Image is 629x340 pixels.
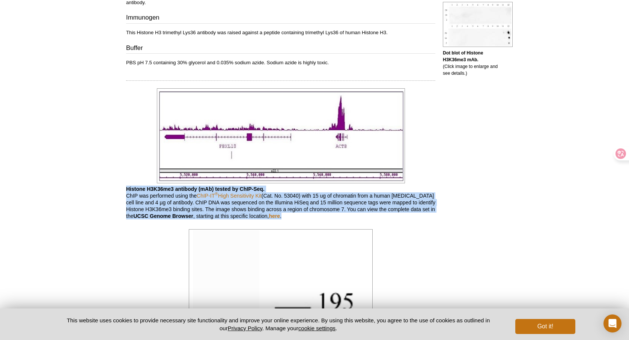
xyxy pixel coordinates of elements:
a: here [269,213,280,219]
button: cookie settings [298,325,336,331]
p: (Click image to enlarge and see details.) [443,50,503,77]
a: ChIP-IT®High Sensitivity Kit [197,193,262,199]
div: Open Intercom Messenger [603,314,621,332]
p: This website uses cookies to provide necessary site functionality and improve your online experie... [54,316,503,332]
sup: ® [215,191,218,196]
h3: Immunogen [126,13,435,24]
img: Histone H3K36me3 antibody (mAb) tested by ChIP-Seq. [157,88,405,183]
h3: Buffer [126,44,435,54]
p: ChIP was performed using the (Cat. No. 53040) with 15 ug of chromatin from a human [MEDICAL_DATA]... [126,186,435,219]
b: Histone H3K36me3 antibody (mAb) tested by ChIP-Seq. [126,186,265,192]
img: Histone H3K36me3 antibody (mAb) tested by dot blot analysis. [443,2,513,47]
b: UCSC Genome Browser [133,213,193,219]
b: Dot blot of Histone H3K36me3 mAb. [443,50,483,62]
p: This Histone H3 trimethyl Lys36 antibody was raised against a peptide containing trimethyl Lys36 ... [126,29,435,36]
a: Privacy Policy [228,325,262,331]
p: PBS pH 7.5 containing 30% glycerol and 0.035% sodium azide. Sodium azide is highly toxic. [126,59,435,66]
button: Got it! [515,319,575,334]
